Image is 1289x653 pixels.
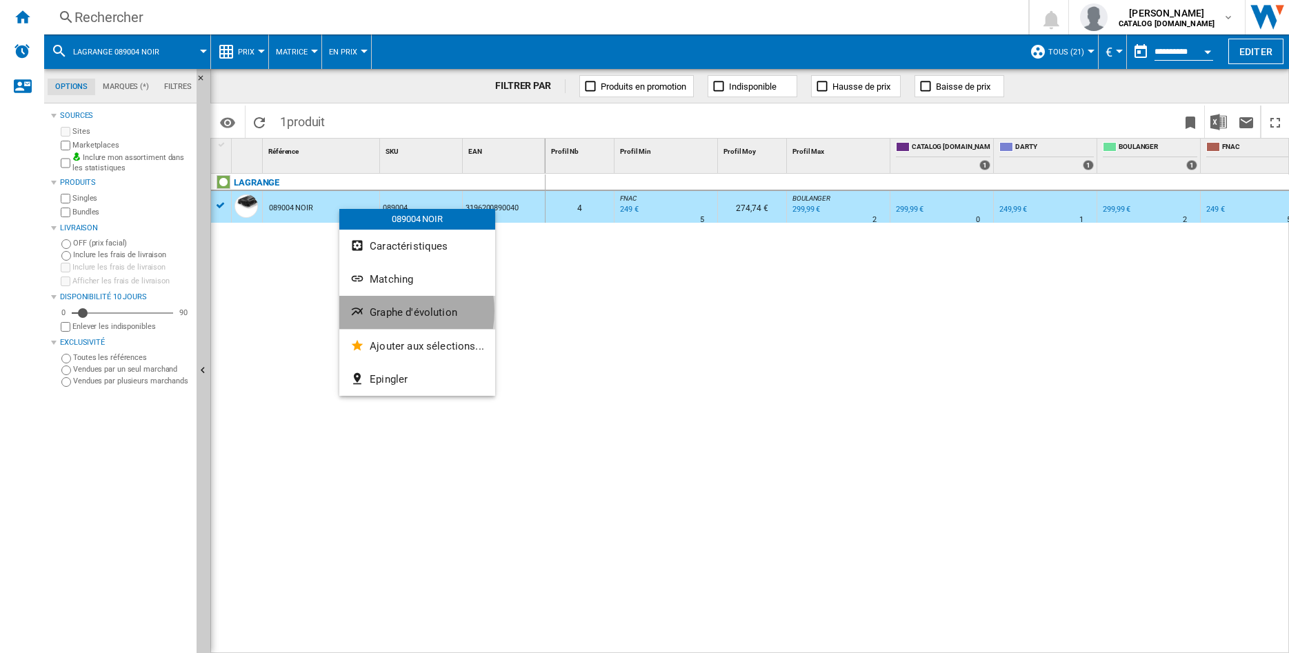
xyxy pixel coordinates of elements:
span: Matching [370,273,413,285]
div: 089004 NOIR [339,209,495,230]
button: Ajouter aux sélections... [339,330,495,363]
span: Caractéristiques [370,240,448,252]
span: Ajouter aux sélections... [370,340,484,352]
button: Matching [339,263,495,296]
span: Graphe d'évolution [370,306,457,319]
button: Caractéristiques [339,230,495,263]
button: Graphe d'évolution [339,296,495,329]
button: Epingler... [339,363,495,396]
span: Epingler [370,373,408,385]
